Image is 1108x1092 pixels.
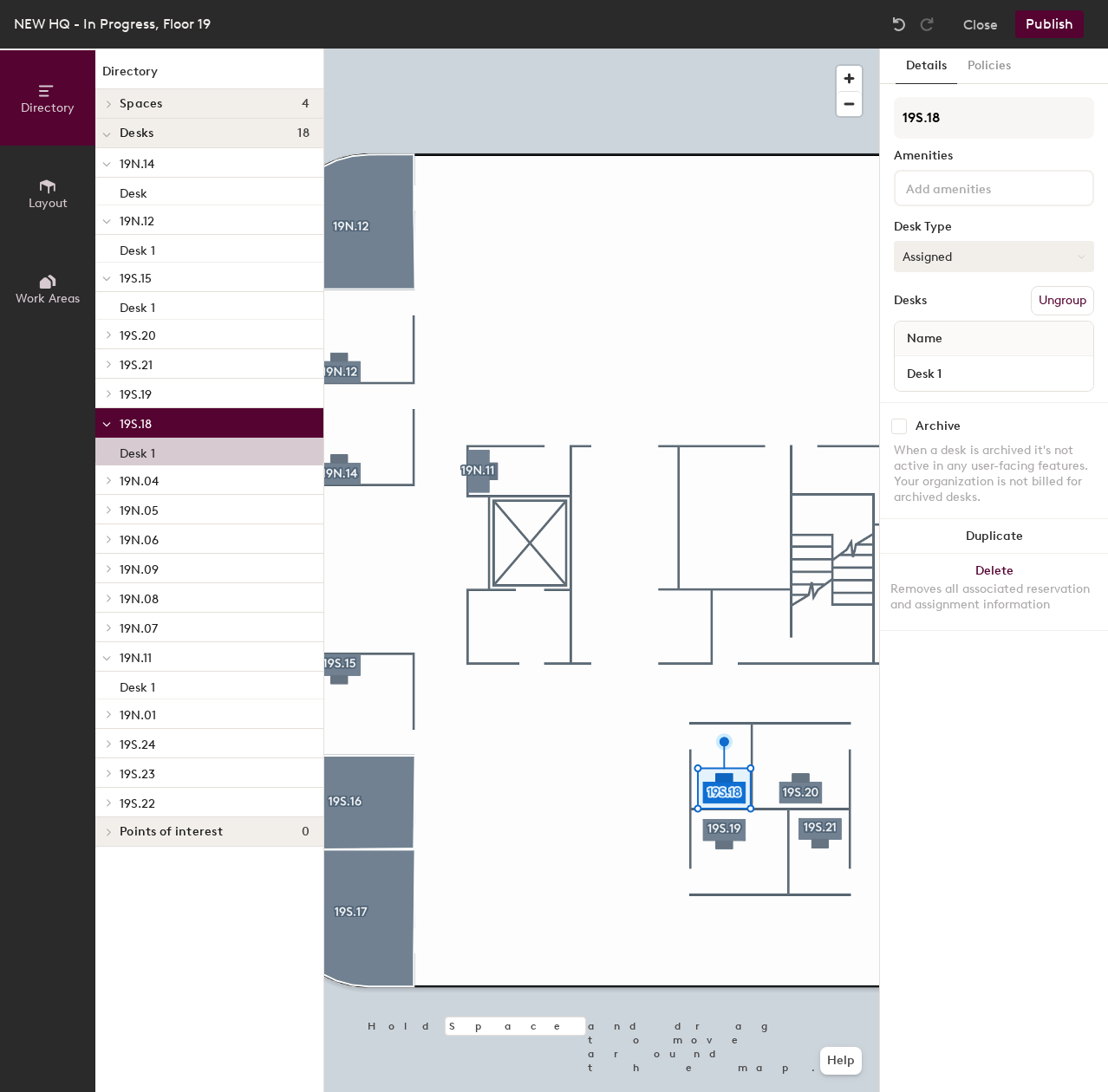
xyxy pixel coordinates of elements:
div: When a desk is archived it's not active in any user-facing features. Your organization is not bil... [894,443,1094,505]
img: Redo [918,16,935,33]
span: 19N.06 [120,533,159,548]
button: Details [896,49,957,84]
span: 19N.12 [120,214,154,229]
span: 19S.20 [120,328,156,343]
div: Desk Type [894,220,1094,234]
span: 19N.04 [120,474,159,489]
span: Work Areas [16,291,80,306]
span: 19S.19 [120,387,152,402]
span: 19N.14 [120,157,154,172]
span: 19S.15 [120,271,152,286]
span: Layout [29,196,68,211]
input: Add amenities [903,177,1059,198]
span: 19S.18 [120,417,152,432]
button: Publish [1015,10,1084,38]
div: Desks [894,294,927,308]
span: 0 [302,825,310,839]
p: Desk [120,181,147,201]
span: Points of interest [120,825,223,839]
p: Desk 1 [120,296,155,315]
div: Removes all associated reservation and assignment information [890,582,1098,613]
img: Undo [890,16,908,33]
p: Desk 1 [120,675,155,695]
button: DeleteRemoves all associated reservation and assignment information [880,554,1108,630]
span: 19S.23 [120,767,155,782]
span: 4 [302,97,310,111]
span: 19N.08 [120,592,159,607]
div: Amenities [894,149,1094,163]
span: Desks [120,127,153,140]
span: 19N.11 [120,651,152,666]
span: 19N.07 [120,621,158,636]
button: Duplicate [880,519,1108,554]
span: 19N.01 [120,708,156,723]
p: Desk 1 [120,238,155,258]
span: 19S.21 [120,358,153,373]
span: 19S.22 [120,796,155,811]
button: Ungroup [1031,286,1094,315]
p: Desk 1 [120,441,155,461]
div: Archive [916,419,961,433]
button: Assigned [894,241,1094,272]
span: Name [898,323,951,354]
button: Policies [957,49,1021,84]
div: NEW HQ - In Progress, Floor 19 [14,13,211,35]
input: Unnamed desk [898,361,1090,386]
span: 19N.05 [120,504,159,518]
button: Close [963,10,998,38]
h1: Directory [95,62,323,89]
button: Help [820,1047,862,1075]
span: 19S.24 [120,738,155,752]
span: 18 [297,127,310,140]
span: 19N.09 [120,562,159,577]
span: Spaces [120,97,163,111]
span: Directory [21,101,75,115]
